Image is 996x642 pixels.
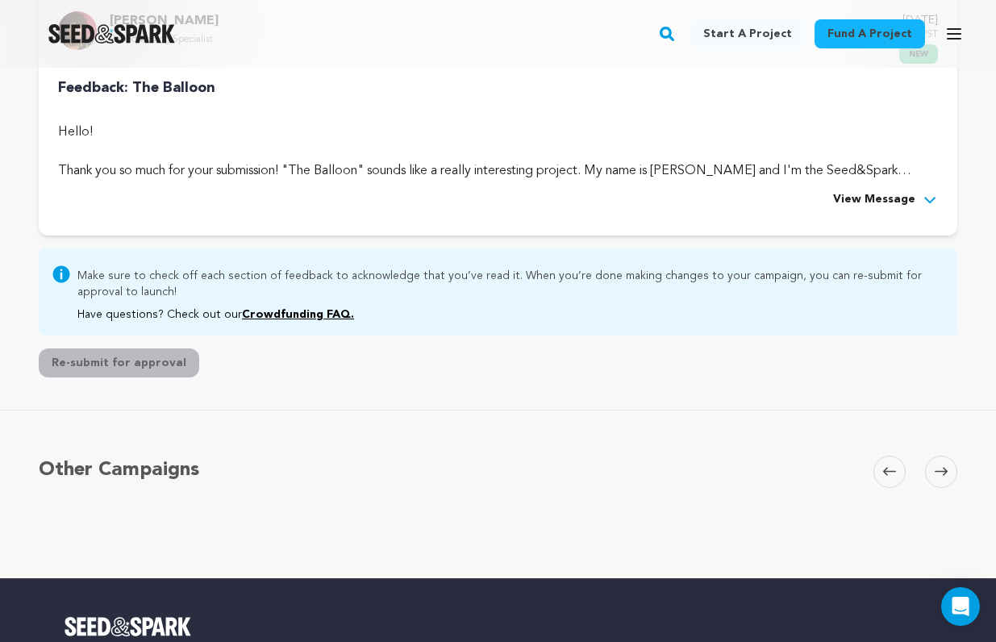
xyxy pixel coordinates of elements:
[65,617,191,636] img: Seed&Spark Logo
[833,190,938,210] button: View Message
[39,456,199,485] h5: Other Campaigns
[690,19,805,48] a: Start a project
[65,617,931,636] a: Seed&Spark Homepage
[77,306,944,323] p: Have questions? Check out our
[242,309,354,320] a: Crowdfunding FAQ.
[39,348,199,377] button: Re-submit for approval
[833,190,915,210] span: View Message
[48,24,175,44] a: Seed&Spark Homepage
[58,123,938,181] div: Hello! Thank you so much for your submission! "The Balloon" sounds like a really interesting proj...
[77,265,944,300] p: Make sure to check off each section of feedback to acknowledge that you’ve read it. When you’re d...
[48,24,175,44] img: Seed&Spark Logo Dark Mode
[941,587,980,626] div: Open Intercom Messenger
[815,19,925,48] a: Fund a project
[58,77,938,100] p: Feedback: The Balloon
